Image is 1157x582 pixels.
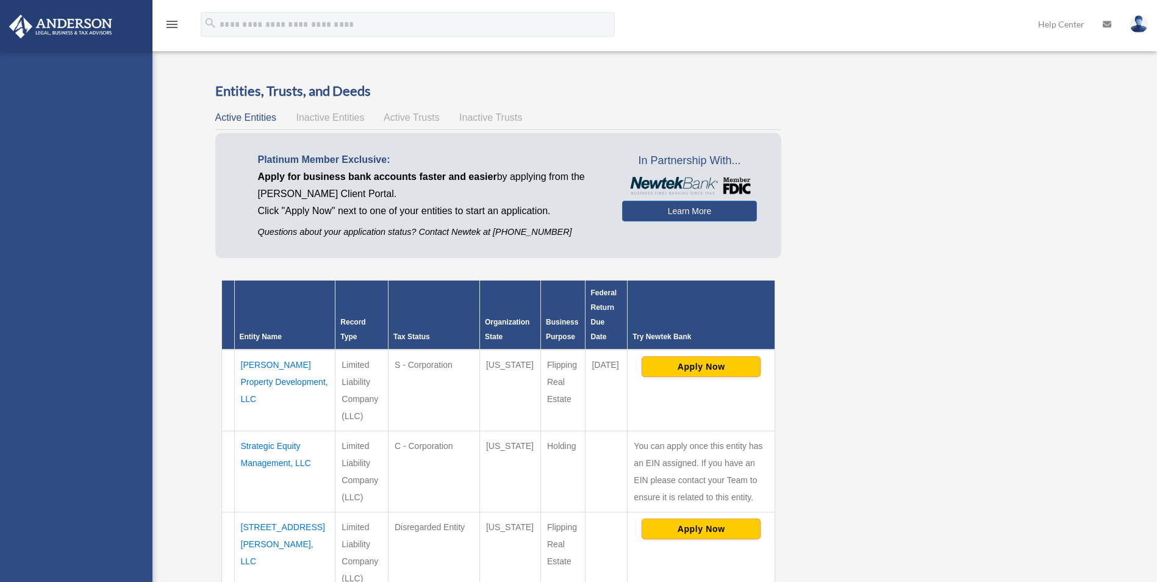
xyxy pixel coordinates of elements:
th: Entity Name [234,281,335,350]
th: Organization State [479,281,540,350]
div: Try Newtek Bank [632,329,770,344]
a: menu [165,21,179,32]
span: Active Trusts [384,112,440,123]
td: Strategic Equity Management, LLC [234,431,335,512]
i: menu [165,17,179,32]
td: Limited Liability Company (LLC) [335,431,389,512]
img: Anderson Advisors Platinum Portal [5,15,116,38]
p: by applying from the [PERSON_NAME] Client Portal. [258,168,604,203]
td: Holding [541,431,586,512]
td: Flipping Real Estate [541,350,586,431]
td: C - Corporation [388,431,479,512]
span: Apply for business bank accounts faster and easier [258,171,497,182]
button: Apply Now [642,356,761,377]
th: Record Type [335,281,389,350]
th: Business Purpose [541,281,586,350]
span: Inactive Trusts [459,112,522,123]
span: Inactive Entities [296,112,364,123]
td: S - Corporation [388,350,479,431]
td: [PERSON_NAME] Property Development, LLC [234,350,335,431]
a: Learn More [622,201,757,221]
td: Limited Liability Company (LLC) [335,350,389,431]
button: Apply Now [642,519,761,539]
td: [US_STATE] [479,431,540,512]
p: Click "Apply Now" next to one of your entities to start an application. [258,203,604,220]
th: Tax Status [388,281,479,350]
img: NewtekBankLogoSM.png [628,177,751,195]
p: Questions about your application status? Contact Newtek at [PHONE_NUMBER] [258,225,604,240]
span: Active Entities [215,112,276,123]
p: Platinum Member Exclusive: [258,151,604,168]
td: You can apply once this entity has an EIN assigned. If you have an EIN please contact your Team t... [628,431,775,512]
span: In Partnership With... [622,151,757,171]
h3: Entities, Trusts, and Deeds [215,82,782,101]
td: [US_STATE] [479,350,540,431]
i: search [204,16,217,30]
th: Federal Return Due Date [586,281,628,350]
img: User Pic [1130,15,1148,33]
td: [DATE] [586,350,628,431]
